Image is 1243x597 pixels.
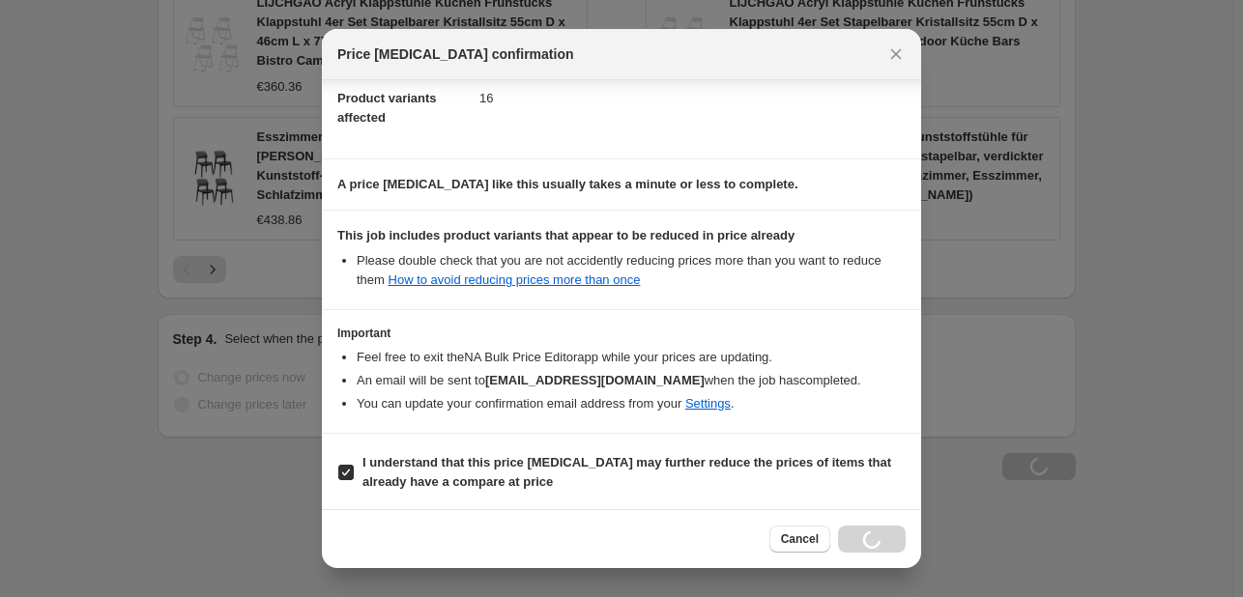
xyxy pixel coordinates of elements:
[882,41,910,68] button: Close
[357,371,906,390] li: An email will be sent to when the job has completed .
[781,531,819,547] span: Cancel
[337,228,795,242] b: This job includes product variants that appear to be reduced in price already
[337,91,437,125] span: Product variants affected
[362,455,891,489] b: I understand that this price [MEDICAL_DATA] may further reduce the prices of items that already h...
[769,526,830,553] button: Cancel
[337,326,906,341] h3: Important
[337,44,574,64] span: Price [MEDICAL_DATA] confirmation
[337,177,798,191] b: A price [MEDICAL_DATA] like this usually takes a minute or less to complete.
[357,251,906,290] li: Please double check that you are not accidently reducing prices more than you want to reduce them
[685,396,731,411] a: Settings
[479,72,906,124] dd: 16
[357,394,906,413] li: You can update your confirmation email address from your .
[485,373,705,387] b: [EMAIL_ADDRESS][DOMAIN_NAME]
[389,272,641,287] a: How to avoid reducing prices more than once
[357,348,906,367] li: Feel free to exit the NA Bulk Price Editor app while your prices are updating.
